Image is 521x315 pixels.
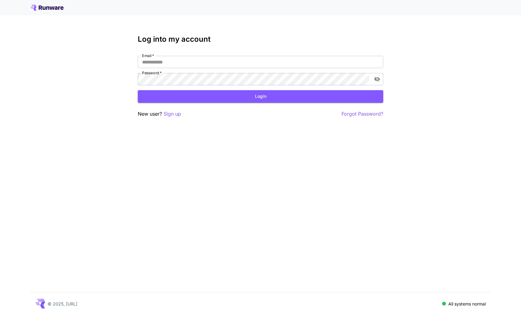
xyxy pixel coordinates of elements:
[138,110,181,118] p: New user?
[138,35,383,44] h3: Log into my account
[138,90,383,103] button: Login
[48,301,77,307] p: © 2025, [URL]
[142,53,154,58] label: Email
[164,110,181,118] button: Sign up
[372,74,383,85] button: toggle password visibility
[448,301,486,307] p: All systems normal
[142,70,162,75] label: Password
[342,110,383,118] button: Forgot Password?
